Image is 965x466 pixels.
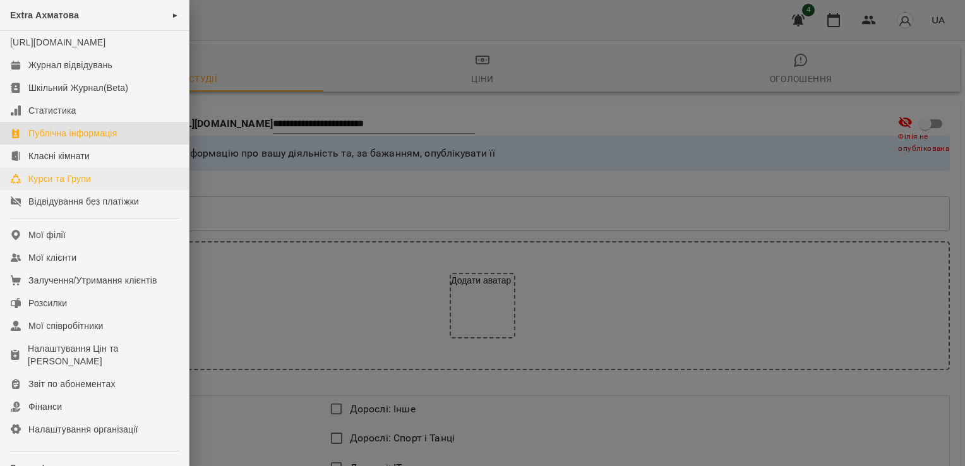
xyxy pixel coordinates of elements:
[28,59,112,71] div: Журнал відвідувань
[28,423,138,436] div: Налаштування організації
[28,378,116,390] div: Звіт по абонементах
[10,10,79,20] span: Extra Ахматова
[28,274,157,287] div: Залучення/Утримання клієнтів
[28,104,76,117] div: Статистика
[28,297,67,309] div: Розсилки
[172,10,179,20] span: ►
[28,251,76,264] div: Мої клієнти
[28,81,128,94] div: Шкільний Журнал(Beta)
[28,127,117,140] div: Публічна інформація
[28,150,90,162] div: Класні кімнати
[28,172,91,185] div: Курси та Групи
[28,195,139,208] div: Відвідування без платіжки
[28,229,66,241] div: Мої філії
[28,400,62,413] div: Фінанси
[10,37,105,47] a: [URL][DOMAIN_NAME]
[28,320,104,332] div: Мої співробітники
[28,342,179,367] div: Налаштування Цін та [PERSON_NAME]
